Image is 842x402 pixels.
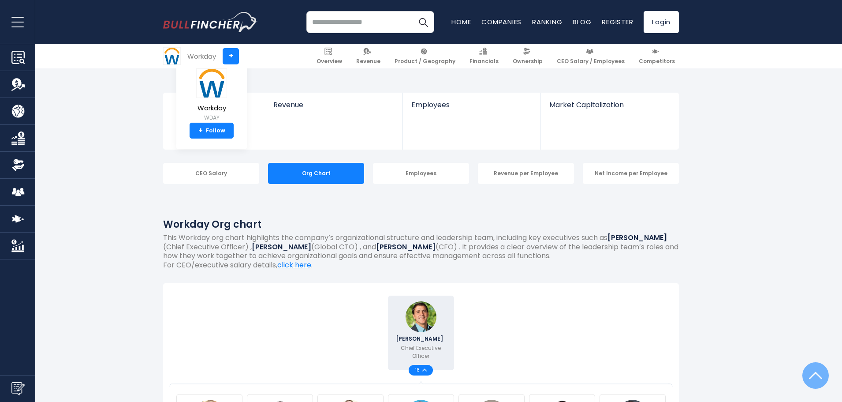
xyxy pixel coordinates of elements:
[402,93,540,124] a: Employees
[412,11,434,33] button: Search
[466,44,503,68] a: Financials
[198,127,203,135] strong: +
[509,44,547,68] a: Ownership
[639,58,675,65] span: Competitors
[607,233,667,243] b: [PERSON_NAME]
[196,114,227,122] small: WDAY
[196,68,227,123] a: Workday WDAY
[164,48,180,64] img: WDAY logo
[223,48,239,64] a: +
[635,44,679,68] a: Competitors
[376,242,436,252] b: [PERSON_NAME]
[451,17,471,26] a: Home
[190,123,234,139] a: +Follow
[352,44,384,68] a: Revenue
[252,242,311,252] b: [PERSON_NAME]
[540,93,678,124] a: Market Capitalization
[163,261,679,270] p: For CEO/executive salary details, .
[187,51,216,61] div: Workday
[273,101,394,109] span: Revenue
[395,58,455,65] span: Product / Geography
[411,101,531,109] span: Employees
[163,217,679,232] h1: Workday Org chart
[317,58,342,65] span: Overview
[602,17,633,26] a: Register
[163,163,259,184] div: CEO Salary
[163,233,679,261] p: This Workday org chart highlights the company’s organizational structure and leadership team, inc...
[583,163,679,184] div: Net Income per Employee
[277,260,311,270] a: click here
[469,58,499,65] span: Financials
[553,44,629,68] a: CEO Salary / Employees
[415,368,422,372] span: 18
[196,105,227,112] span: Workday
[573,17,591,26] a: Blog
[356,58,380,65] span: Revenue
[532,17,562,26] a: Ranking
[644,11,679,33] a: Login
[391,44,459,68] a: Product / Geography
[513,58,543,65] span: Ownership
[196,68,227,98] img: WDAY logo
[557,58,625,65] span: CEO Salary / Employees
[373,163,469,184] div: Employees
[388,296,454,370] a: Carl M. Eschenbach [PERSON_NAME] Chief Executive Officer 18
[478,163,574,184] div: Revenue per Employee
[11,158,25,172] img: Ownership
[163,12,258,32] img: bullfincher logo
[313,44,346,68] a: Overview
[268,163,364,184] div: Org Chart
[265,93,402,124] a: Revenue
[481,17,522,26] a: Companies
[406,301,436,332] img: Carl M. Eschenbach
[396,336,446,342] span: [PERSON_NAME]
[549,101,669,109] span: Market Capitalization
[163,12,258,32] a: Go to homepage
[394,344,448,360] p: Chief Executive Officer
